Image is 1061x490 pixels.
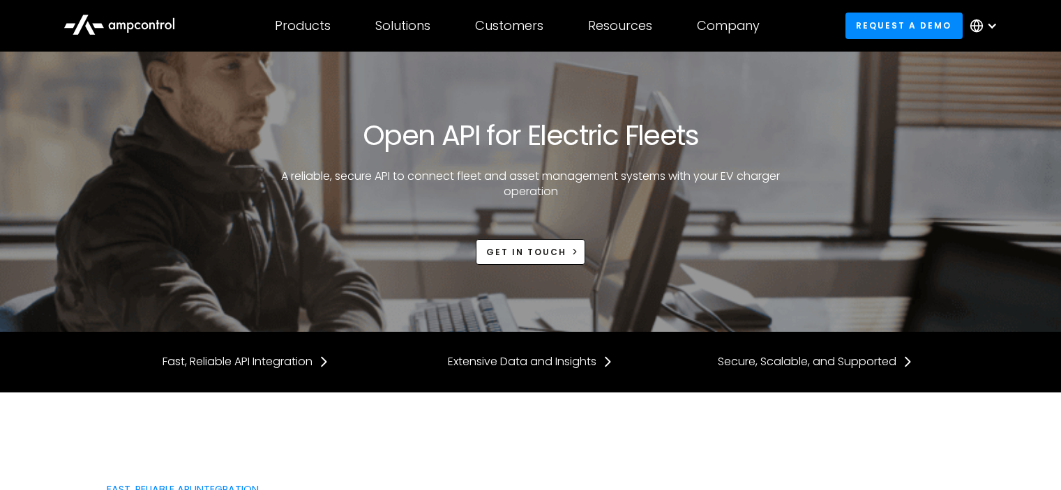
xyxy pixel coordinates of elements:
a: Extensive Data and Insights [448,354,613,369]
div: Secure, Scalable, and Supported [718,354,896,369]
div: Extensive Data and Insights [448,354,596,369]
div: Resources [588,18,652,33]
div: Get in touch [486,246,566,259]
div: Solutions [375,18,430,33]
div: Products [275,18,331,33]
a: Fast, Reliable API Integration [163,354,329,369]
p: A reliable, secure API to connect fleet and asset management systems with your EV charger operation [276,169,785,200]
div: Customers [475,18,543,33]
a: Get in touch [476,239,586,265]
h1: Open API for Electric Fleets [363,118,698,152]
a: Secure, Scalable, and Supported [718,354,913,369]
div: Company [697,18,760,33]
div: Fast, Reliable API Integration [163,354,313,369]
a: Request a demo [845,13,963,38]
